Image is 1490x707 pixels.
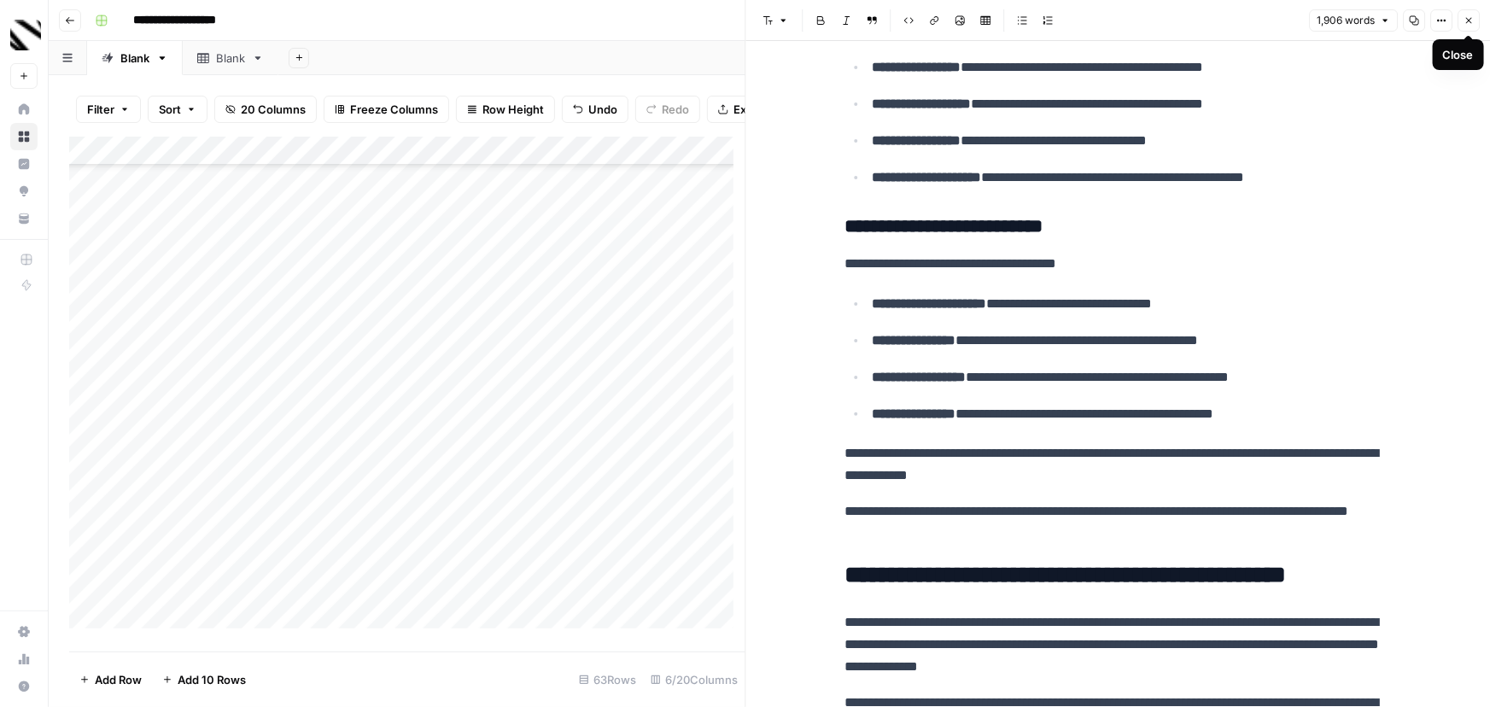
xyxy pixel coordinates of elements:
div: Blank [120,50,149,67]
button: Add 10 Rows [152,666,256,693]
span: 1,906 words [1317,13,1375,28]
button: Filter [76,96,141,123]
img: Canyon Logo [10,20,41,50]
span: Sort [159,101,181,118]
a: Blank [87,41,183,75]
span: Freeze Columns [350,101,438,118]
a: Your Data [10,205,38,232]
a: Settings [10,618,38,646]
span: Filter [87,101,114,118]
div: Close [1443,46,1474,63]
button: Sort [148,96,207,123]
span: Row Height [482,101,544,118]
a: Home [10,96,38,123]
a: Blank [183,41,278,75]
button: 1,906 words [1309,9,1398,32]
button: Redo [635,96,700,123]
div: Blank [216,50,245,67]
a: Opportunities [10,178,38,205]
span: Add 10 Rows [178,671,246,688]
span: Redo [662,101,689,118]
button: Add Row [69,666,152,693]
button: Undo [562,96,628,123]
span: 20 Columns [241,101,306,118]
button: Help + Support [10,673,38,700]
div: 63 Rows [572,666,644,693]
span: Add Row [95,671,142,688]
a: Usage [10,646,38,673]
span: Undo [588,101,617,118]
span: Export CSV [733,101,794,118]
button: 20 Columns [214,96,317,123]
a: Insights [10,150,38,178]
button: Export CSV [707,96,805,123]
button: Row Height [456,96,555,123]
button: Workspace: Canyon [10,14,38,56]
a: Browse [10,123,38,150]
button: Freeze Columns [324,96,449,123]
div: 6/20 Columns [644,666,745,693]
